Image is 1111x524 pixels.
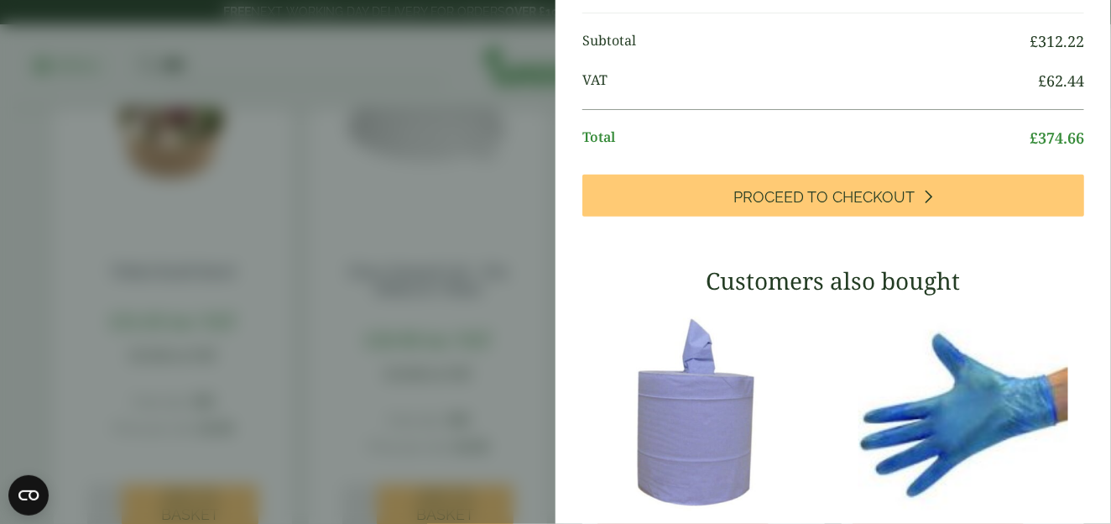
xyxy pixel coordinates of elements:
h3: Customers also bought [582,267,1084,296]
button: Open CMP widget [8,475,49,516]
bdi: 312.22 [1030,31,1084,51]
span: VAT [582,70,1038,92]
img: 4130015J-Blue-Vinyl-Powder-Free-Gloves-Medium [842,307,1084,517]
bdi: 374.66 [1030,128,1084,148]
span: Subtotal [582,30,1030,53]
img: 3630017-2-Ply-Blue-Centre-Feed-104m [582,307,825,517]
span: Proceed to Checkout [734,188,915,207]
span: Total [582,127,1030,149]
bdi: 62.44 [1038,71,1084,91]
a: Proceed to Checkout [582,175,1084,217]
span: £ [1030,128,1038,148]
span: £ [1030,31,1038,51]
span: £ [1038,71,1046,91]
